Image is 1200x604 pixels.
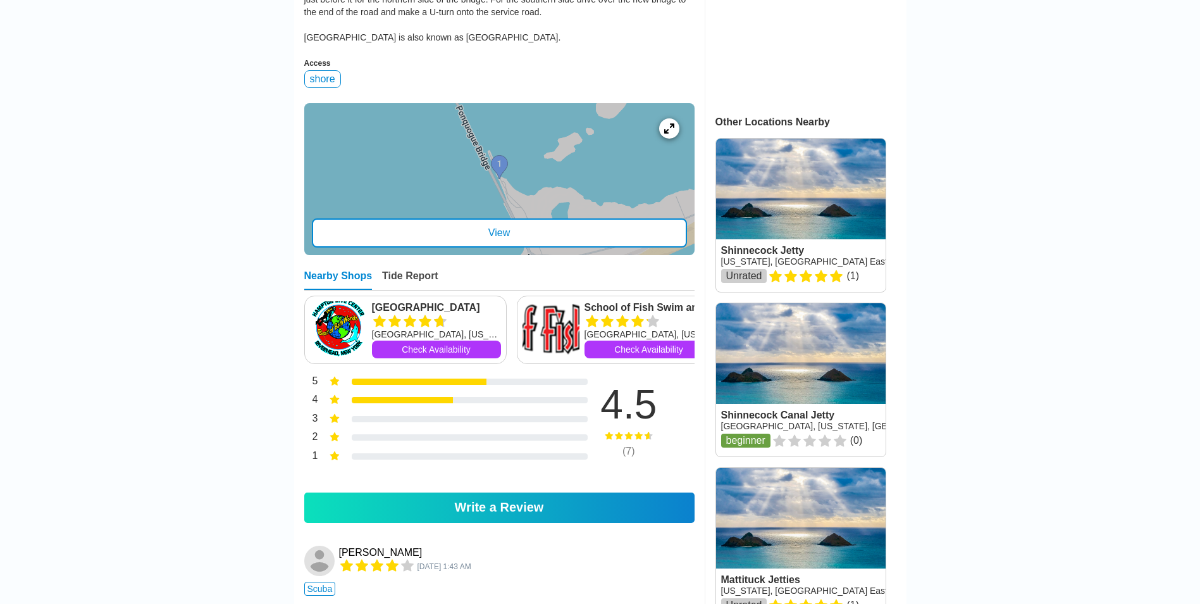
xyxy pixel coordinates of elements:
[304,430,318,446] div: 2
[304,493,695,523] a: Write a Review
[418,562,471,571] span: 7191
[304,70,341,88] div: shore
[304,59,695,68] div: Access
[304,412,318,428] div: 3
[581,446,676,457] div: ( 7 )
[304,103,695,255] a: entry mapView
[372,341,501,358] a: Check Availability
[304,270,373,290] div: Nearby Shops
[581,384,676,425] div: 4.5
[339,547,423,558] div: [PERSON_NAME]
[304,449,318,465] div: 1
[382,270,438,290] div: Tide Report
[304,374,318,391] div: 5
[721,256,888,267] a: [US_STATE], [GEOGRAPHIC_DATA] East
[585,341,714,358] a: Check Availability
[585,328,714,341] div: [GEOGRAPHIC_DATA], [US_STATE]
[312,218,687,248] div: View
[523,301,579,358] img: School of Fish Swim and Scuba Inc.
[715,116,906,128] div: Other Locations Nearby
[304,546,335,576] img: Jenna Inglese
[585,301,714,314] a: School of Fish Swim and Scuba Inc.
[304,582,336,596] span: scuba
[304,546,337,576] a: Jenna Inglese
[310,301,367,358] img: Hampton Dive Center
[372,328,501,341] div: [GEOGRAPHIC_DATA], [US_STATE]
[304,393,318,409] div: 4
[372,301,501,314] a: [GEOGRAPHIC_DATA]
[721,421,965,431] a: [GEOGRAPHIC_DATA], [US_STATE], [GEOGRAPHIC_DATA]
